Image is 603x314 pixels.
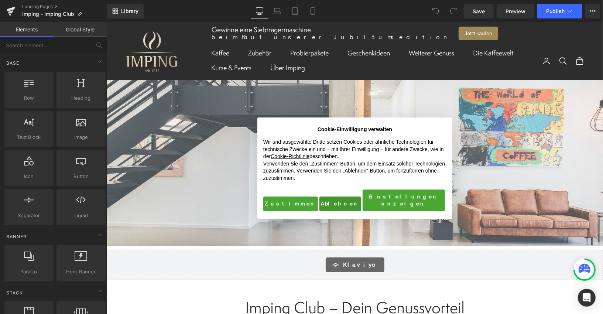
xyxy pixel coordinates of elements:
[164,41,199,51] summary: Über Imping
[105,12,342,19] p: beim Kauf unserer Jubiläumsedition
[157,116,340,138] p: Wir und ausgewählte Dritte setzen Cookies oder ähnliche Technologien für technische Zwecke ein un...
[184,26,222,37] summary: Probierpakete
[7,133,51,141] span: Text Block
[121,8,138,14] span: Library
[286,4,304,18] a: Tablet
[435,34,478,43] nav: Sekundäre Navigation
[546,8,565,14] span: Publish
[105,4,342,12] h2: Gewinne eine Siebträgermaschine
[105,41,145,51] summary: Kurse & Events
[537,4,582,18] button: Publish
[59,94,103,102] span: Heading
[367,26,407,37] summary: Die Kaffeewelt
[54,22,107,37] a: Global Style
[138,274,358,296] span: Imping Club – Dein Genussvorteil
[352,4,391,18] a: Jetzt kaufen
[268,4,286,18] a: Laptop
[241,26,284,37] summary: Geschenkideen
[256,167,338,189] button: Einstellungen anzeigen
[6,289,24,296] span: Stack
[59,212,103,219] span: Liquid
[473,7,485,15] span: Save
[304,4,322,18] a: Mobile
[6,233,27,240] span: Banner
[7,173,51,180] span: Icon
[578,289,596,307] div: Open Intercom Messenger
[497,4,534,18] a: Preview
[428,4,443,18] button: Undo
[302,26,348,37] summary: Weiterer Genuss
[105,26,420,51] nav: Hauptnavigation
[22,11,74,17] span: Imping - Imping Club
[59,268,103,276] span: Hero Banner
[7,212,51,219] span: Separator
[7,94,51,102] span: Row
[105,26,123,37] summary: Kaffee
[142,26,165,37] a: Zubehör
[585,4,600,18] button: More
[6,59,20,66] span: Base
[506,7,525,15] span: Preview
[19,9,71,50] img: Imping Logo
[59,133,103,141] span: Image
[22,4,107,10] a: Landing Pages
[107,4,144,18] a: New Library
[251,4,268,18] a: Desktop
[164,131,203,137] a: Cookie-Richtlinie - Link öffnet sich in einem neuen Tab
[198,104,299,110] h2: Cookie-Einwilligung verwalten
[213,174,254,189] button: Ablehnen
[7,268,51,276] span: Parallax
[157,174,211,189] button: Zustimmen
[59,173,103,180] span: Button
[446,4,461,18] button: Redo
[237,238,272,247] span: Klaviyo
[157,138,340,160] p: Verwenden Sie den „Zustimmen“-Button, um dem Einsatz solcher Technologien zuzustimmen. Verwenden ...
